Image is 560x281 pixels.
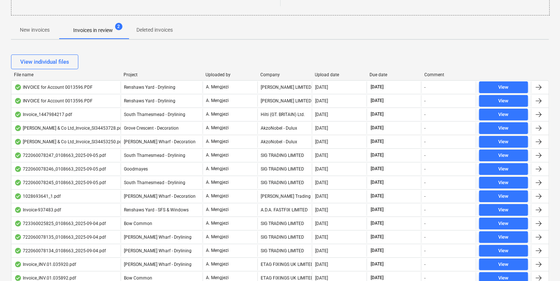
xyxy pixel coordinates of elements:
span: Montgomery's Wharf - Drylining [124,235,192,240]
span: [DATE] [370,207,384,213]
div: ETAG FIXINGS UK LIMITED [257,259,312,270]
div: OCR finished [14,275,22,281]
div: View [499,165,509,173]
span: Goodmayes [124,166,148,172]
span: [DATE] [370,220,384,226]
div: OCR finished [14,125,22,131]
div: View [499,97,509,105]
p: A. Mengjezi [206,207,229,213]
div: View [499,138,509,146]
span: [DATE] [370,98,384,104]
div: Project [124,72,200,77]
div: 722060078246_0108663_2025-09-05.pdf [14,166,106,172]
div: A.D.A. FASTFIX LIMITED [257,204,312,216]
div: - [424,139,425,144]
p: A. Mengjezi [206,138,229,145]
div: INVOICE for Account 0013596.PDF [14,98,93,104]
button: View [479,218,528,229]
div: [DATE] [315,112,328,117]
div: Due date [370,72,418,77]
div: OCR finished [14,166,22,172]
span: Montgomery's Wharf - Drylining [124,262,192,267]
div: OCR finished [14,248,22,254]
div: [DATE] [315,248,328,253]
p: New invoices [20,26,50,34]
div: - [424,98,425,103]
div: [DATE] [315,262,328,267]
span: [DATE] [370,275,384,281]
div: - [424,248,425,253]
span: Renshaws Yard - SFS & Windows [124,207,189,212]
span: [DATE] [370,193,384,199]
span: [DATE] [370,138,384,145]
div: View [499,192,509,201]
div: Hilti (GT. BRITAIN) Ltd. [257,109,312,120]
p: A. Mengjezi [206,193,229,199]
span: [DATE] [370,247,384,254]
span: [DATE] [370,234,384,240]
span: South Thamesmead - Drylining [124,112,185,117]
span: Bow Common [124,275,152,281]
span: Montgomery's Wharf - Decoration [124,139,196,144]
div: [PERSON_NAME] & Co Ltd_Invoice_SI34453250.pdf [14,139,124,145]
span: Renshaws Yard - Drylining [124,85,175,90]
div: Comment [424,72,473,77]
button: View individual files [11,55,78,69]
div: [DATE] [315,235,328,240]
div: OCR finished [14,180,22,186]
div: - [424,112,425,117]
div: - [424,235,425,240]
div: Invoice-937483.pdf [14,207,61,213]
div: OCR finished [14,193,22,199]
div: Invoice_INV.01.035920.pdf [14,261,76,267]
div: SIG TRADING LIMITED [257,163,312,175]
div: - [424,221,425,226]
div: [DATE] [315,180,328,185]
p: A. Mengjezi [206,152,229,158]
div: SIG TRADING LIMITED [257,245,312,257]
span: [DATE] [370,111,384,117]
div: SIG TRADING LIMITED [257,218,312,229]
div: OCR finished [14,98,22,104]
div: OCR finished [14,152,22,158]
div: 723360025825_0108663_2025-09-04.pdf [14,221,106,226]
div: View [499,219,509,228]
div: OCR finished [14,261,22,267]
div: 722060078247_0108663_2025-09-05.pdf [14,152,106,158]
p: A. Mengjezi [206,247,229,254]
div: INVOICE for Account 0013596.PDF [14,84,93,90]
iframe: Chat Widget [523,246,560,281]
button: View [479,259,528,270]
button: View [479,109,528,120]
button: View [479,231,528,243]
span: Montgomery's Wharf - Decoration [124,194,196,199]
button: View [479,163,528,175]
span: [DATE] [370,125,384,131]
div: AkzoNobel - Dulux [257,122,312,134]
span: [DATE] [370,179,384,186]
span: Grove Crescent - Decoration [124,126,179,131]
div: - [424,166,425,172]
div: View [499,179,509,187]
p: A. Mengjezi [206,166,229,172]
div: 1028693641_1.pdf [14,193,61,199]
div: SIG TRADING LIMITED [257,231,312,243]
div: 722060078134_0108663_2025-09-04.pdf [14,248,106,254]
button: View [479,204,528,216]
button: View [479,245,528,257]
span: Renshaws Yard - Drylining [124,98,175,103]
div: - [424,262,425,267]
button: View [479,122,528,134]
div: AkzoNobel - Dulux [257,136,312,148]
div: - [424,180,425,185]
div: OCR finished [14,234,22,240]
div: File name [14,72,118,77]
span: Montgomery's Wharf - Drylining [124,248,192,253]
div: Invoice_INV.01.035892.pdf [14,275,76,281]
p: A. Mengjezi [206,220,229,226]
div: [PERSON_NAME] & Co Ltd_Invoice_SI34453728.pdf [14,125,124,131]
span: South Thamesmead - Drylining [124,153,185,158]
p: A. Mengjezi [206,179,229,186]
button: View [479,150,528,161]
